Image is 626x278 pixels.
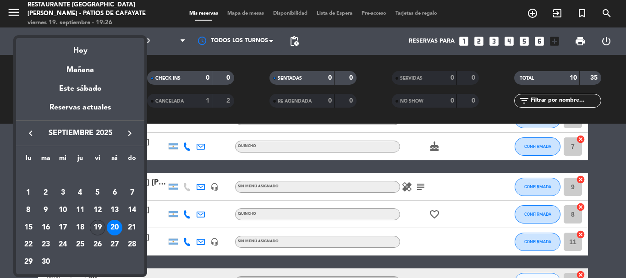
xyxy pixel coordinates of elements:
td: 23 de septiembre de 2025 [37,236,55,254]
td: 18 de septiembre de 2025 [71,219,89,236]
th: miércoles [54,153,71,167]
div: 6 [107,185,122,201]
td: 13 de septiembre de 2025 [106,202,124,219]
div: 28 [124,237,140,253]
th: domingo [123,153,141,167]
div: 7 [124,185,140,201]
td: 22 de septiembre de 2025 [20,236,37,254]
td: 11 de septiembre de 2025 [71,202,89,219]
div: 9 [38,202,54,218]
td: 15 de septiembre de 2025 [20,219,37,236]
td: 6 de septiembre de 2025 [106,185,124,202]
div: 25 [72,237,88,253]
button: keyboard_arrow_left [22,127,39,139]
div: 19 [90,220,105,235]
div: Reservas actuales [16,102,144,120]
td: 17 de septiembre de 2025 [54,219,71,236]
th: lunes [20,153,37,167]
span: septiembre 2025 [39,127,121,139]
div: Este sábado [16,76,144,102]
td: 7 de septiembre de 2025 [123,185,141,202]
th: viernes [89,153,106,167]
td: 16 de septiembre de 2025 [37,219,55,236]
div: 29 [21,254,36,270]
td: 25 de septiembre de 2025 [71,236,89,254]
td: 4 de septiembre de 2025 [71,185,89,202]
div: 26 [90,237,105,253]
td: 8 de septiembre de 2025 [20,202,37,219]
i: keyboard_arrow_left [25,128,36,139]
div: 16 [38,220,54,235]
div: 10 [55,202,71,218]
div: 21 [124,220,140,235]
div: 15 [21,220,36,235]
td: 20 de septiembre de 2025 [106,219,124,236]
div: Hoy [16,38,144,57]
div: 11 [72,202,88,218]
td: 29 de septiembre de 2025 [20,253,37,271]
td: 2 de septiembre de 2025 [37,185,55,202]
div: 24 [55,237,71,253]
div: 1 [21,185,36,201]
td: 30 de septiembre de 2025 [37,253,55,271]
div: 17 [55,220,71,235]
td: 24 de septiembre de 2025 [54,236,71,254]
td: 12 de septiembre de 2025 [89,202,106,219]
div: 22 [21,237,36,253]
td: 27 de septiembre de 2025 [106,236,124,254]
td: 10 de septiembre de 2025 [54,202,71,219]
th: jueves [71,153,89,167]
div: 5 [90,185,105,201]
div: 2 [38,185,54,201]
td: 9 de septiembre de 2025 [37,202,55,219]
td: 26 de septiembre de 2025 [89,236,106,254]
td: 14 de septiembre de 2025 [123,202,141,219]
div: 3 [55,185,71,201]
i: keyboard_arrow_right [124,128,135,139]
th: sábado [106,153,124,167]
div: 12 [90,202,105,218]
td: 19 de septiembre de 2025 [89,219,106,236]
div: 23 [38,237,54,253]
div: 30 [38,254,54,270]
div: 27 [107,237,122,253]
div: 8 [21,202,36,218]
div: 14 [124,202,140,218]
td: 21 de septiembre de 2025 [123,219,141,236]
td: 3 de septiembre de 2025 [54,185,71,202]
div: 18 [72,220,88,235]
button: keyboard_arrow_right [121,127,138,139]
div: 20 [107,220,122,235]
th: martes [37,153,55,167]
td: 1 de septiembre de 2025 [20,185,37,202]
td: 5 de septiembre de 2025 [89,185,106,202]
td: SEP. [20,167,141,185]
div: Mañana [16,57,144,76]
div: 4 [72,185,88,201]
div: 13 [107,202,122,218]
td: 28 de septiembre de 2025 [123,236,141,254]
